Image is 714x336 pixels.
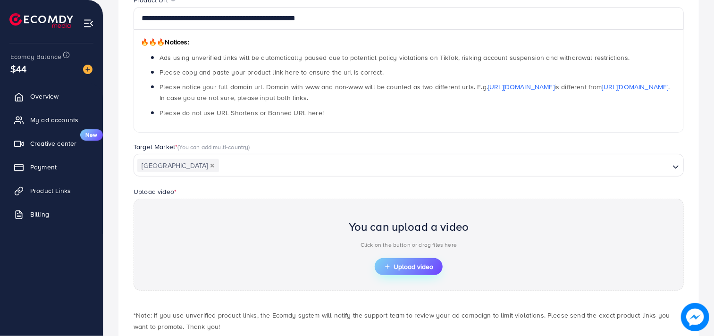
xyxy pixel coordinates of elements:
[80,129,103,141] span: New
[30,210,49,219] span: Billing
[220,159,669,173] input: Search for option
[30,92,59,101] span: Overview
[83,65,92,74] img: image
[7,110,96,129] a: My ad accounts
[141,37,189,47] span: Notices:
[30,139,76,148] span: Creative center
[141,37,165,47] span: 🔥🔥🔥
[134,142,250,151] label: Target Market
[10,62,26,76] span: $44
[7,205,96,224] a: Billing
[160,53,630,62] span: Ads using unverified links will be automatically paused due to potential policy violations on Tik...
[160,82,670,102] span: Please notice your full domain url. Domain with www and non-www will be counted as two different ...
[30,186,71,195] span: Product Links
[10,52,61,61] span: Ecomdy Balance
[134,310,684,332] p: *Note: If you use unverified product links, the Ecomdy system will notify the support team to rev...
[210,163,215,168] button: Deselect Pakistan
[30,162,57,172] span: Payment
[7,158,96,176] a: Payment
[349,220,469,234] h2: You can upload a video
[134,154,684,176] div: Search for option
[134,187,176,196] label: Upload video
[7,87,96,106] a: Overview
[83,18,94,29] img: menu
[9,13,73,28] img: logo
[375,258,443,275] button: Upload video
[177,143,250,151] span: (You can add multi-country)
[349,239,469,251] p: Click on the button or drag files here
[7,181,96,200] a: Product Links
[30,115,78,125] span: My ad accounts
[160,67,384,77] span: Please copy and paste your product link here to ensure the url is correct.
[137,159,219,172] span: [GEOGRAPHIC_DATA]
[384,263,433,270] span: Upload video
[488,82,554,92] a: [URL][DOMAIN_NAME]
[681,303,709,331] img: image
[7,134,96,153] a: Creative centerNew
[602,82,669,92] a: [URL][DOMAIN_NAME]
[160,108,324,118] span: Please do not use URL Shortens or Banned URL here!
